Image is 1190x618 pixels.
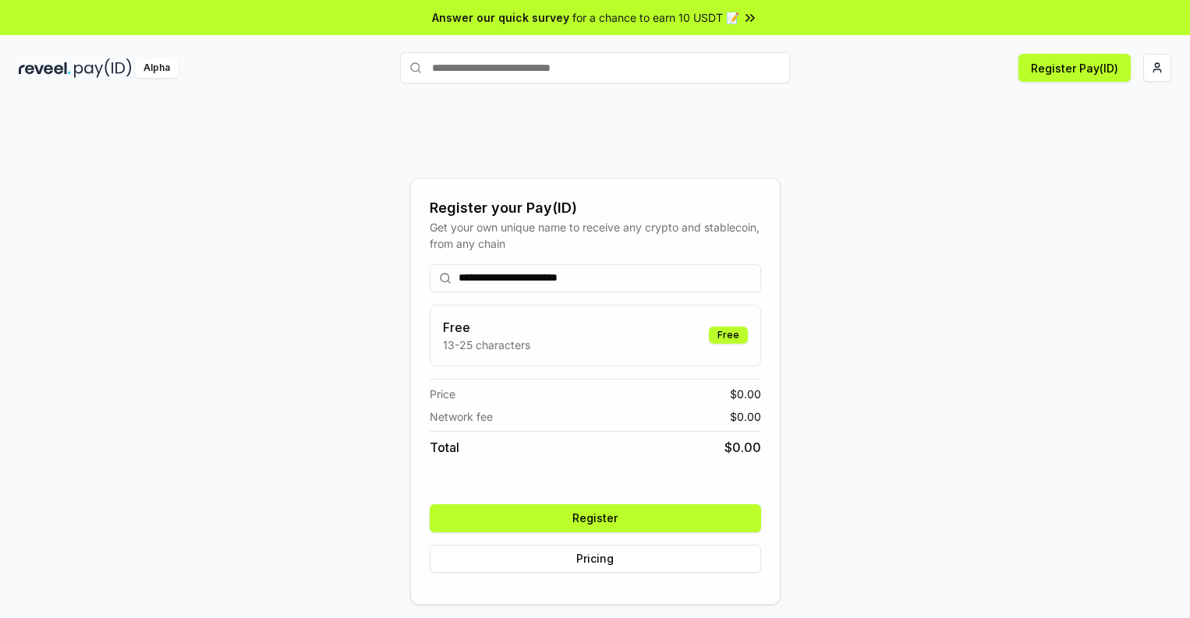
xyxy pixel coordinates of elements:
[724,438,761,457] span: $ 0.00
[430,219,761,252] div: Get your own unique name to receive any crypto and stablecoin, from any chain
[443,337,530,353] p: 13-25 characters
[430,197,761,219] div: Register your Pay(ID)
[443,318,530,337] h3: Free
[709,327,748,344] div: Free
[430,545,761,573] button: Pricing
[135,58,179,78] div: Alpha
[572,9,739,26] span: for a chance to earn 10 USDT 📝
[1018,54,1131,82] button: Register Pay(ID)
[430,408,493,425] span: Network fee
[432,9,569,26] span: Answer our quick survey
[430,504,761,532] button: Register
[730,408,761,425] span: $ 0.00
[74,58,132,78] img: pay_id
[19,58,71,78] img: reveel_dark
[430,386,455,402] span: Price
[730,386,761,402] span: $ 0.00
[430,438,459,457] span: Total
